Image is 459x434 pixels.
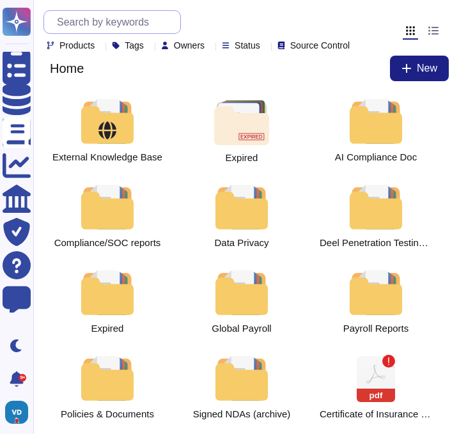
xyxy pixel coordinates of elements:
button: user [3,398,37,426]
span: Products [59,41,95,50]
span: Global Payroll [212,323,271,334]
input: Search by keywords [51,11,180,33]
span: Tags [125,41,144,50]
span: Status [235,41,260,50]
span: External Knowledge Base [52,151,162,163]
span: Expired [91,323,124,334]
span: Data Privacy [214,237,268,249]
span: COI Deel Inc 2025.pdf [320,408,432,420]
span: Payroll Reports [343,323,409,334]
span: Source Control [290,41,350,50]
span: Signed NDAs (archive) [193,408,291,420]
span: Owners [174,41,205,50]
span: New [417,63,437,74]
span: Expired [226,153,258,162]
span: AI Compliance Doc [335,151,417,163]
span: Deel Penetration Testing Attestation Letter [320,237,432,249]
span: Policies & Documents [61,408,154,420]
img: user [5,401,28,424]
span: Compliance/SOC reports [54,237,161,249]
button: New [390,56,449,81]
img: folder [214,100,268,145]
span: Home [43,59,90,78]
div: 9+ [19,374,26,382]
